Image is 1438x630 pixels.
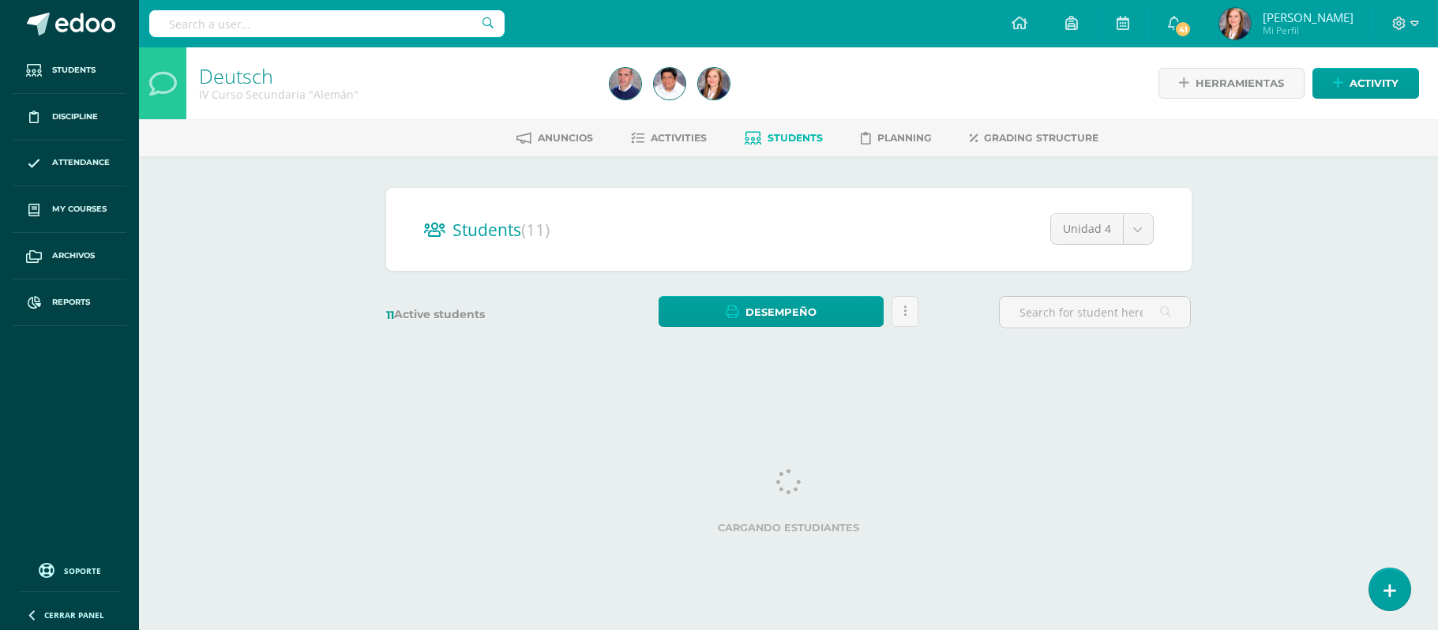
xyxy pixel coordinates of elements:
[538,132,593,144] span: Anuncios
[745,126,823,151] a: Students
[52,296,90,309] span: Reports
[392,522,1185,534] label: Cargando estudiantes
[1051,214,1153,244] a: Unidad 4
[13,94,126,141] a: Discipline
[13,186,126,233] a: My courses
[13,233,126,279] a: Archivos
[1000,297,1190,328] input: Search for student here…
[861,126,932,151] a: Planning
[52,64,96,77] span: Students
[521,219,550,241] span: (11)
[19,559,120,580] a: Soporte
[1196,69,1284,98] span: Herramientas
[1063,214,1111,244] span: Unidad 4
[199,87,591,102] div: IV Curso Secundaria 'Alemán'
[745,298,817,327] span: Desempeño
[1219,8,1251,39] img: 30b41a60147bfd045cc6c38be83b16e6.png
[984,132,1098,144] span: Grading structure
[631,126,707,151] a: Activities
[13,279,126,326] a: Reports
[64,565,101,576] span: Soporte
[1350,69,1399,98] span: Activity
[698,68,730,99] img: 30b41a60147bfd045cc6c38be83b16e6.png
[199,62,273,89] a: Deutsch
[651,132,707,144] span: Activities
[44,609,104,621] span: Cerrar panel
[386,307,578,322] label: Active students
[1263,9,1354,25] span: [PERSON_NAME]
[386,308,394,322] span: 11
[52,249,95,262] span: Archivos
[970,126,1098,151] a: Grading structure
[1263,24,1354,37] span: Mi Perfil
[877,132,932,144] span: Planning
[516,126,593,151] a: Anuncios
[452,219,550,241] span: Students
[52,203,107,216] span: My courses
[13,47,126,94] a: Students
[199,65,591,87] h1: Deutsch
[659,296,884,327] a: Desempeño
[1174,21,1192,38] span: 41
[13,141,126,187] a: Attendance
[768,132,823,144] span: Students
[1158,68,1305,99] a: Herramientas
[654,68,685,99] img: 211e6c3b210dcb44a47f17c329106ef5.png
[610,68,641,99] img: 1515e9211533a8aef101277efa176555.png
[149,10,505,37] input: Search a user…
[1312,68,1419,99] a: Activity
[52,156,110,169] span: Attendance
[52,111,98,123] span: Discipline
